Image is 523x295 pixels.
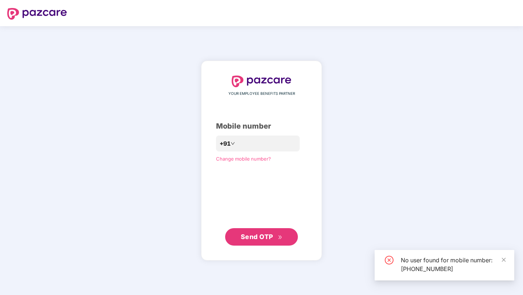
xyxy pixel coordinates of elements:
span: close-circle [385,256,394,264]
span: Send OTP [241,233,273,241]
span: close [501,257,506,262]
span: double-right [278,235,283,240]
span: +91 [220,139,231,148]
div: No user found for mobile number: [PHONE_NUMBER] [401,256,506,273]
div: Mobile number [216,121,307,132]
a: Change mobile number? [216,156,271,162]
img: logo [232,76,291,87]
button: Send OTPdouble-right [225,228,298,246]
span: YOUR EMPLOYEE BENEFITS PARTNER [228,91,295,97]
span: down [231,141,235,146]
img: logo [7,8,67,20]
